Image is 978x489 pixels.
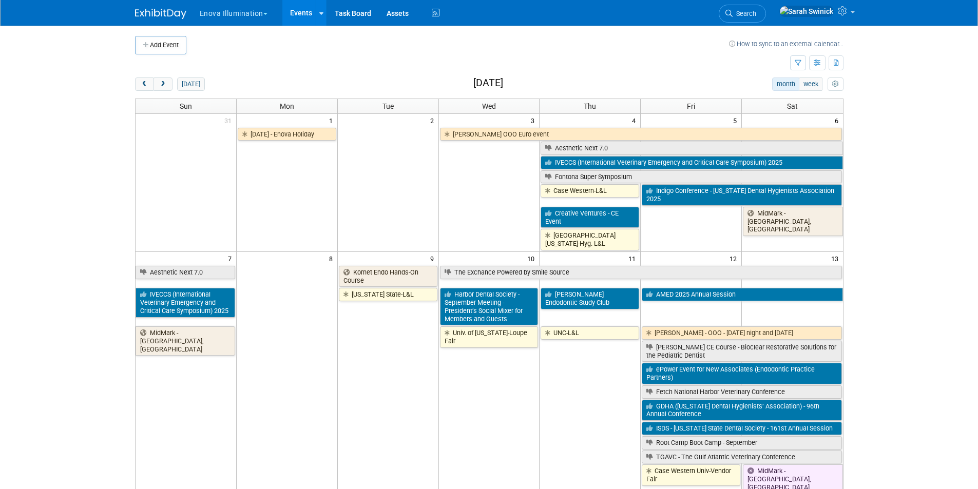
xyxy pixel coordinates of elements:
[223,114,236,127] span: 31
[154,77,172,91] button: next
[136,326,235,356] a: MidMark - [GEOGRAPHIC_DATA], [GEOGRAPHIC_DATA]
[328,252,337,265] span: 8
[328,114,337,127] span: 1
[180,102,192,110] span: Sun
[642,451,841,464] a: TGAVC - The Gulf Atlantic Veterinary Conference
[440,266,842,279] a: The Exchance Powered by Smile Source
[584,102,596,110] span: Thu
[732,114,741,127] span: 5
[832,81,839,88] i: Personalize Calendar
[642,341,841,362] a: [PERSON_NAME] CE Course - Bioclear Restorative Solutions for the Pediatric Dentist
[482,102,496,110] span: Wed
[136,266,235,279] a: Aesthetic Next 7.0
[541,326,639,340] a: UNC-L&L
[135,36,186,54] button: Add Event
[473,77,503,89] h2: [DATE]
[642,400,841,421] a: GDHA ([US_STATE] Dental Hygienists’ Association) - 96th Annual Conference
[280,102,294,110] span: Mon
[429,114,438,127] span: 2
[339,288,437,301] a: [US_STATE] State-L&L
[729,40,843,48] a: How to sync to an external calendar...
[135,77,154,91] button: prev
[382,102,394,110] span: Tue
[541,184,639,198] a: Case Western-L&L
[642,326,841,340] a: [PERSON_NAME] - OOO - [DATE] night and [DATE]
[719,5,766,23] a: Search
[631,114,640,127] span: 4
[642,385,841,399] a: Fetch National Harbor Veterinary Conference
[743,207,842,236] a: MidMark - [GEOGRAPHIC_DATA], [GEOGRAPHIC_DATA]
[834,114,843,127] span: 6
[136,288,235,317] a: IVECCS (International Veterinary Emergency and Critical Care Symposium) 2025
[227,252,236,265] span: 7
[627,252,640,265] span: 11
[541,142,842,155] a: Aesthetic Next 7.0
[799,77,822,91] button: week
[440,326,539,347] a: Univ. of [US_STATE]-Loupe Fair
[642,464,740,485] a: Case Western Univ-Vendor Fair
[339,266,437,287] a: Komet Endo Hands-On Course
[530,114,539,127] span: 3
[440,288,539,325] a: Harbor Dental Society - September Meeting - President’s Social Mixer for Members and Guests
[440,128,842,141] a: [PERSON_NAME] OOO Euro event
[779,6,834,17] img: Sarah Swinick
[642,363,841,384] a: ePower Event for New Associates (Endodontic Practice Partners)
[642,184,841,205] a: Indigo Conference - [US_STATE] Dental Hygienists Association 2025
[642,422,841,435] a: ISDS - [US_STATE] State Dental Society - 161st Annual Session
[642,288,842,301] a: AMED 2025 Annual Session
[728,252,741,265] span: 12
[733,10,756,17] span: Search
[177,77,204,91] button: [DATE]
[541,207,639,228] a: Creative Ventures - CE Event
[828,77,843,91] button: myCustomButton
[642,436,841,449] a: Root Camp Boot Camp - September
[429,252,438,265] span: 9
[772,77,799,91] button: month
[541,156,842,169] a: IVECCS (International Veterinary Emergency and Critical Care Symposium) 2025
[526,252,539,265] span: 10
[541,170,841,184] a: Fontona Super Symposium
[135,9,186,19] img: ExhibitDay
[541,229,639,250] a: [GEOGRAPHIC_DATA][US_STATE]-Hyg. L&L
[541,288,639,309] a: [PERSON_NAME] Endodontic Study Club
[687,102,695,110] span: Fri
[830,252,843,265] span: 13
[787,102,798,110] span: Sat
[238,128,336,141] a: [DATE] - Enova Holiday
